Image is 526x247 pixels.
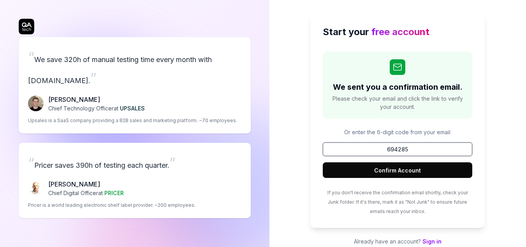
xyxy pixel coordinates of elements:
span: If you don't receive the confirmation email shortly, check your Junk folder. If it's there, mark ... [327,190,468,214]
span: “ [28,154,34,171]
p: Pricer saves 390h of testing each quarter. [28,152,241,173]
p: Already have an account? [310,237,485,245]
img: Chris Chalkitis [28,180,44,196]
p: We save 320h of manual testing time every month with [DOMAIN_NAME]. [28,46,241,89]
p: Chief Technology Officer at [48,104,145,112]
span: UPSALES [120,105,145,112]
span: ” [90,69,97,87]
button: Confirm Account [323,162,472,178]
a: Sign in [422,238,442,245]
h2: Start your [323,25,472,39]
p: Chief Digital Officer at [48,189,124,197]
p: Pricer is a world leading electronic shelf label provider. ~200 employees. [28,202,195,209]
p: Upsales is a SaaS company providing a B2B sales and marketing platform. ~70 employees. [28,117,237,124]
p: Or enter the 6-digit code from your email: [323,128,472,136]
span: “ [28,48,34,66]
p: [PERSON_NAME] [48,95,145,104]
h2: We sent you a confirmation email. [333,81,463,93]
a: “Pricer saves 390h of testing each quarter.”Chris Chalkitis[PERSON_NAME]Chief Digital Officerat P... [19,143,251,218]
p: [PERSON_NAME] [48,179,124,189]
span: ” [169,154,176,171]
span: Please check your email and click the link to verify your account. [331,94,464,111]
img: Fredrik Seidl [28,96,44,111]
span: free account [371,26,429,37]
span: PRICER [104,190,124,196]
a: “We save 320h of manual testing time every month with [DOMAIN_NAME].”Fredrik Seidl[PERSON_NAME]Ch... [19,37,251,133]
